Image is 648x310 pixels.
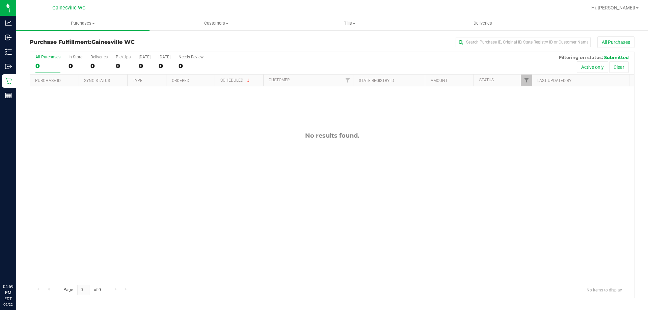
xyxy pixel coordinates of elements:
inline-svg: Retail [5,78,12,84]
inline-svg: Inbound [5,34,12,41]
div: [DATE] [139,55,151,59]
h3: Purchase Fulfillment: [30,39,231,45]
div: 0 [179,62,204,70]
div: PickUps [116,55,131,59]
input: Search Purchase ID, Original ID, State Registry ID or Customer Name... [456,37,591,47]
iframe: Resource center [7,256,27,276]
a: Ordered [172,78,189,83]
button: Active only [577,61,608,73]
a: Customers [150,16,283,30]
a: Filter [521,75,532,86]
a: Scheduled [220,78,251,83]
a: Status [479,78,494,82]
span: Tills [283,20,416,26]
span: Page of 0 [58,285,106,295]
inline-svg: Analytics [5,20,12,26]
div: 0 [139,62,151,70]
button: Clear [609,61,629,73]
div: [DATE] [159,55,170,59]
a: Purchase ID [35,78,61,83]
inline-svg: Outbound [5,63,12,70]
div: In Store [69,55,82,59]
div: 0 [90,62,108,70]
a: Sync Status [84,78,110,83]
div: Needs Review [179,55,204,59]
a: Type [133,78,142,83]
div: No results found. [30,132,634,139]
div: 0 [159,62,170,70]
a: Purchases [16,16,150,30]
a: Last Updated By [537,78,571,83]
inline-svg: Inventory [5,49,12,55]
a: Tills [283,16,416,30]
span: Gainesville WC [52,5,85,11]
span: Submitted [604,55,629,60]
a: Deliveries [416,16,549,30]
div: Deliveries [90,55,108,59]
span: No items to display [581,285,627,295]
inline-svg: Reports [5,92,12,99]
span: Filtering on status: [559,55,603,60]
span: Deliveries [464,20,501,26]
p: 09/22 [3,302,13,307]
a: Filter [342,75,353,86]
span: Gainesville WC [91,39,135,45]
p: 04:59 PM EDT [3,284,13,302]
button: All Purchases [597,36,634,48]
div: All Purchases [35,55,60,59]
div: 0 [35,62,60,70]
span: Customers [150,20,282,26]
div: 0 [116,62,131,70]
a: Customer [269,78,290,82]
div: 0 [69,62,82,70]
span: Hi, [PERSON_NAME]! [591,5,635,10]
a: Amount [431,78,448,83]
span: Purchases [16,20,150,26]
iframe: Resource center unread badge [20,255,28,263]
a: State Registry ID [359,78,394,83]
